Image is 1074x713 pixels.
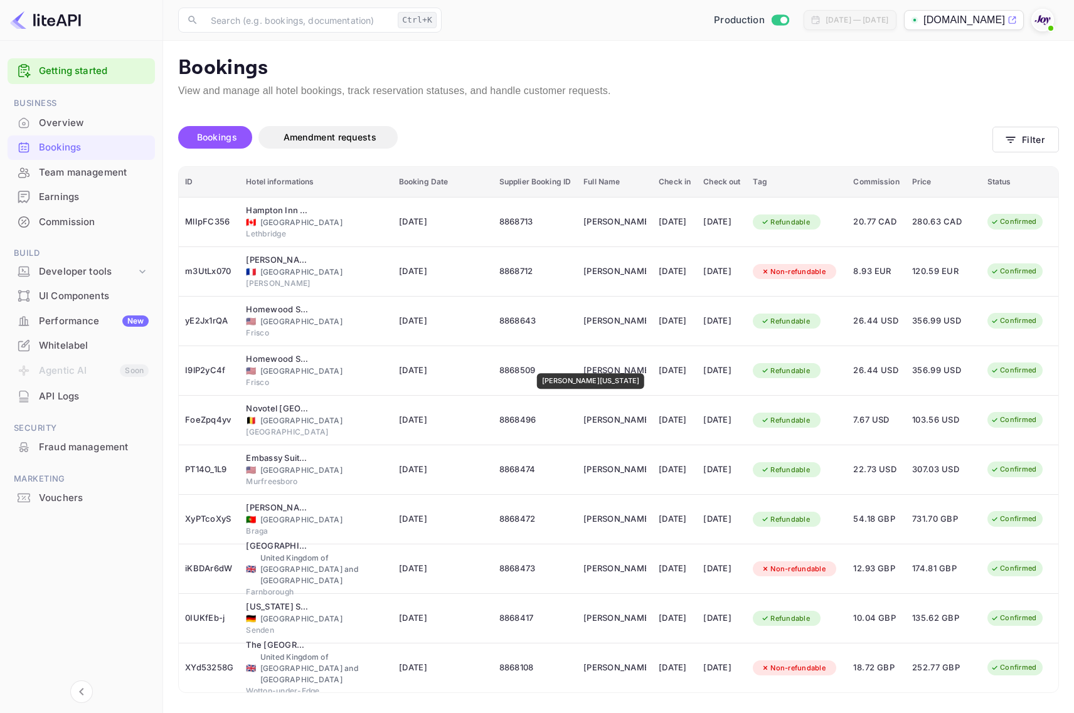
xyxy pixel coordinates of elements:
div: [DATE] [703,212,740,232]
div: 8868509 [499,361,571,381]
div: Overview [39,116,149,130]
span: [DATE] [399,413,487,427]
span: Production [714,13,765,28]
span: 26.44 USD [853,314,899,328]
div: [DATE] [659,261,691,282]
div: Confirmed [982,362,1045,378]
div: Homewood Suites by Hilton Dallas-Frisco [246,304,309,316]
span: 356.99 USD [912,364,975,378]
div: Montana Senden Münster [246,601,309,613]
div: [GEOGRAPHIC_DATA] [246,267,386,278]
div: Confirmed [982,561,1045,576]
div: Earnings [8,185,155,209]
div: Non-refundable [753,264,834,280]
div: API Logs [39,389,149,404]
div: 0IUKfEb-j [185,608,233,628]
div: Commission [39,215,149,230]
th: Status [981,167,1058,198]
span: 12.93 GBP [853,562,899,576]
div: PerformanceNew [8,309,155,334]
th: Price [906,167,981,198]
div: Sagar Chandra [583,559,646,579]
input: Search (e.g. bookings, documentation) [203,8,393,33]
div: Getting started [8,58,155,84]
div: 8868712 [499,261,571,282]
span: Business [8,97,155,110]
div: The Elvetham Hotel [246,540,309,552]
a: API Logs [8,384,155,408]
div: Commission [8,210,155,235]
th: Hotel informations [240,167,392,198]
div: Whitelabel [39,339,149,353]
div: 8868417 [499,608,571,628]
span: 8.93 EUR [853,265,899,278]
span: [DATE] [399,562,487,576]
div: Melia Braga Hotel & Spa [246,502,309,514]
a: PerformanceNew [8,309,155,332]
span: Bookings [197,132,237,142]
th: ID [179,167,240,198]
div: Farnborough [246,586,386,598]
div: Hampton Inn & Suites by Hilton Lethbridge [246,204,309,217]
div: I9lP2yC4f [185,361,233,381]
div: [DATE] [659,212,691,232]
span: Security [8,421,155,435]
div: [GEOGRAPHIC_DATA] [246,613,386,625]
div: [DATE] [703,559,740,579]
div: Developer tools [39,265,136,279]
div: [DATE] — [DATE] [826,14,888,26]
div: [DATE] [659,460,691,480]
div: 8868474 [499,460,571,480]
div: Overview [8,111,155,135]
div: m3UtLx070 [185,261,233,282]
div: [DATE] [703,658,740,678]
th: Check in [652,167,697,198]
div: MlIpFC356 [185,212,233,232]
div: Refundable [753,314,818,329]
div: Embassy Suites by Hilton Nashville SE Murfreesboro [246,452,309,465]
div: [DATE] [703,410,740,430]
div: 8868473 [499,559,571,579]
div: [GEOGRAPHIC_DATA] [246,366,386,377]
div: Vouchers [8,486,155,510]
div: Earnings [39,190,149,204]
span: Amendment requests [284,132,376,142]
span: 20.77 CAD [853,215,899,229]
span: Build [8,246,155,260]
div: Amit Ruparell [583,509,646,529]
a: Fraud management [8,435,155,458]
div: Bookings [8,135,155,160]
div: 8868713 [499,212,571,232]
a: Commission [8,210,155,233]
div: 8868472 [499,509,571,529]
div: Ctrl+K [398,12,437,28]
div: Gérard LORENTZ [583,261,646,282]
span: [DATE] [399,463,487,477]
span: United Kingdom of Great Britain and Northern Ireland [246,664,256,672]
span: 252.77 GBP [912,661,975,675]
div: Frisco [246,327,386,339]
div: Whitelabel [8,334,155,358]
span: United States of America [246,317,256,325]
div: Refundable [753,363,818,379]
span: 174.81 GBP [912,562,975,576]
p: [DOMAIN_NAME] [923,13,1005,28]
div: New [122,315,149,327]
div: Fraud management [8,435,155,460]
span: 103.56 USD [912,413,975,427]
div: [DATE] [659,410,691,430]
img: LiteAPI logo [10,10,81,30]
div: Marjorie Gillespei [583,658,646,678]
div: XYd53258G [185,658,233,678]
div: account-settings tabs [178,126,992,149]
div: Confirmed [982,412,1045,428]
span: United States of America [246,367,256,375]
div: [DATE] [659,509,691,529]
span: United Kingdom of Great Britain and Northern Ireland [246,565,256,573]
div: Braga [246,526,386,537]
div: Refundable [753,611,818,626]
div: Non-refundable [753,660,834,676]
div: Wotton-under-Edge [246,685,386,697]
div: 8868496 [499,410,571,430]
span: Germany [246,615,256,623]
